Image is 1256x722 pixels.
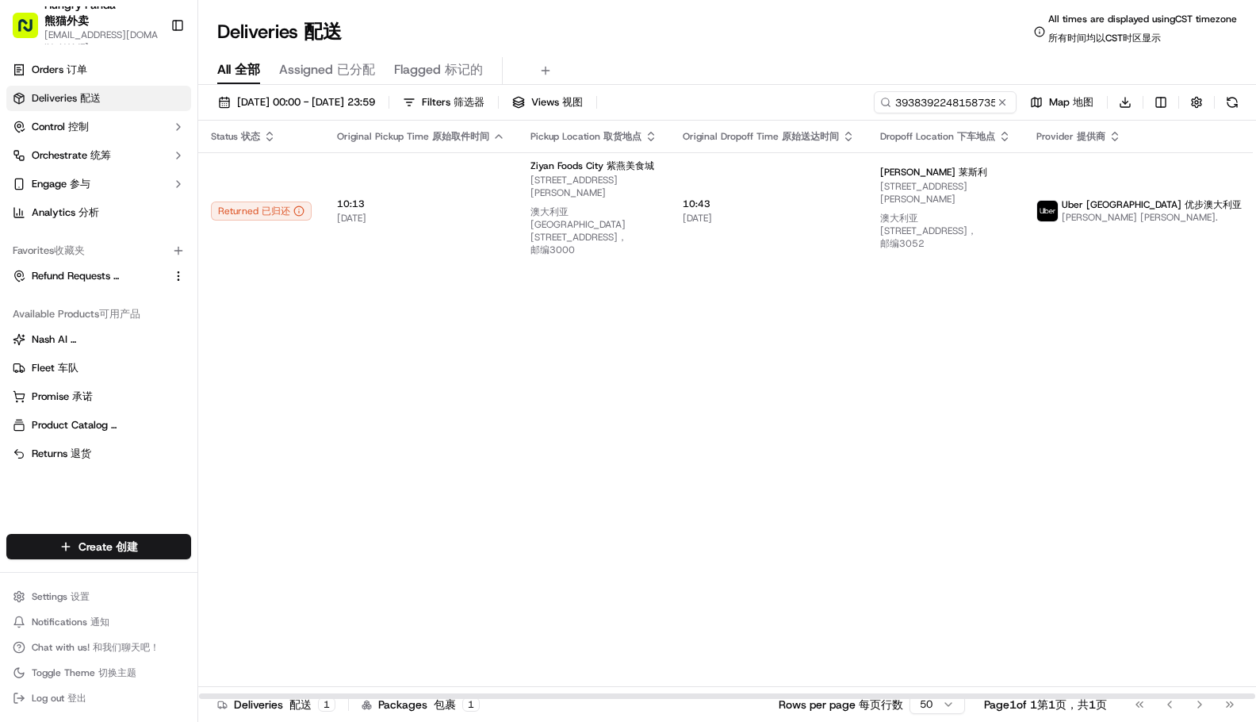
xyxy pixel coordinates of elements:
span: 10:43 [683,198,855,210]
span: Filters [422,95,484,109]
span: [STREET_ADDRESS][PERSON_NAME] [880,180,1011,256]
span: 紫燕美食城 [607,159,654,172]
div: 1 [462,697,480,712]
a: Refund Requests 退款请求 [13,269,166,283]
span: 莱斯利 [959,166,987,179]
span: Notifications [32,616,109,628]
span: 切换主题 [98,666,136,679]
a: Analytics 分析 [6,200,191,225]
span: Nash AI [32,332,132,347]
a: Fleet 车队 [13,361,185,375]
div: Page 1 of 1 [984,697,1107,712]
span: 视图 [562,95,583,109]
span: 配送 [80,91,101,105]
button: Notifications 通知 [6,611,191,633]
span: [STREET_ADDRESS][PERSON_NAME] [530,174,657,263]
a: Orders 订单 [6,57,191,83]
span: 和我们聊天吧！ [93,641,159,654]
span: 取货地点 [603,130,641,143]
span: 车队 [58,361,78,374]
span: 纳什人工智能 [71,332,132,346]
button: [EMAIL_ADDRESS][DOMAIN_NAME] [44,29,158,54]
span: 10:13 [337,198,505,210]
h1: Deliveries [217,19,342,44]
a: Promise 承诺 [13,390,185,404]
span: 统筹 [90,148,111,162]
button: Hungry Panda 熊猫外卖[EMAIL_ADDRESS][DOMAIN_NAME] [6,6,164,44]
button: Chat with us! 和我们聊天吧！ [6,636,191,659]
span: 澳大利亚[GEOGRAPHIC_DATA][STREET_ADDRESS]，邮编3000 [530,205,627,256]
span: Toggle Theme [32,666,136,679]
span: Settings [32,590,90,603]
span: 包裹 [434,697,456,712]
span: 设置 [71,590,90,603]
span: 熊猫外卖 [44,13,89,28]
span: Orders [32,63,87,77]
span: 全部 [235,61,260,78]
a: Returns 退货 [13,447,185,461]
span: Original Dropoff Time [683,130,839,143]
span: 退货 [71,447,91,460]
span: 订单 [67,63,87,76]
span: 原始取件时间 [432,130,489,143]
span: Original Pickup Time [337,130,489,143]
span: 第1页，共1页 [1037,697,1107,712]
a: Product Catalog 产品目录 [13,418,185,432]
span: Uber [GEOGRAPHIC_DATA] [1062,198,1242,211]
span: 创建 [116,540,138,554]
span: Fleet [32,361,78,375]
span: Dropoff Location [880,130,995,143]
span: Product Catalog [32,418,132,432]
div: 1 [318,697,335,712]
div: Packages [362,697,480,712]
span: [DATE] [683,212,855,225]
span: 标记的 [445,61,483,78]
span: 已分配 [337,61,375,78]
span: 已归还 [262,205,290,217]
span: 筛选器 [454,95,484,109]
span: Deliveries [32,91,101,106]
span: 所有时间均以CST时区显示 [1048,32,1161,44]
span: 状态 [241,130,260,143]
span: Status [211,130,260,143]
button: Create 创建 [6,534,191,559]
span: Control [32,120,89,134]
button: Returns 退货 [6,441,191,467]
span: [PERSON_NAME]. [1140,211,1218,224]
span: Refund Requests [32,269,132,283]
span: 分析 [78,205,99,219]
button: Promise 承诺 [6,384,191,409]
span: Log out [32,692,86,705]
span: 登出 [67,692,86,705]
a: Nash AI 纳什人工智能 [13,332,185,347]
span: 澳大利亚[STREET_ADDRESS]，邮编3052 [880,212,977,250]
div: Returned [211,202,312,221]
span: Returns [32,447,91,461]
input: Type to search [874,91,1017,113]
div: Available Products [6,301,191,327]
span: 优步澳大利亚 [1185,198,1242,211]
button: Refresh [1221,91,1243,113]
span: Views [531,95,583,109]
span: Create [78,539,138,555]
span: 参与 [70,177,90,190]
p: Rows per page [779,697,903,712]
button: Product Catalog 产品目录 [6,413,191,438]
button: Views 视图 [505,91,590,113]
span: 承诺 [72,390,93,403]
span: 下车地点 [957,130,995,143]
img: uber-new-logo.jpeg [1037,201,1058,221]
span: Pickup Location [530,130,641,143]
span: Flagged [394,60,483,79]
span: Promise [32,390,93,404]
span: [PERSON_NAME] [880,166,987,179]
span: [DATE] 00:00 - [DATE] 23:59 [237,95,375,109]
button: Log out 登出 [6,687,191,709]
span: 通知 [90,616,109,628]
span: 每页行数 [859,697,903,712]
button: Toggle Theme 切换主题 [6,662,191,684]
button: Returned 已归还 [211,202,312,221]
button: Control 控制 [6,114,191,140]
span: 配送 [289,697,312,712]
